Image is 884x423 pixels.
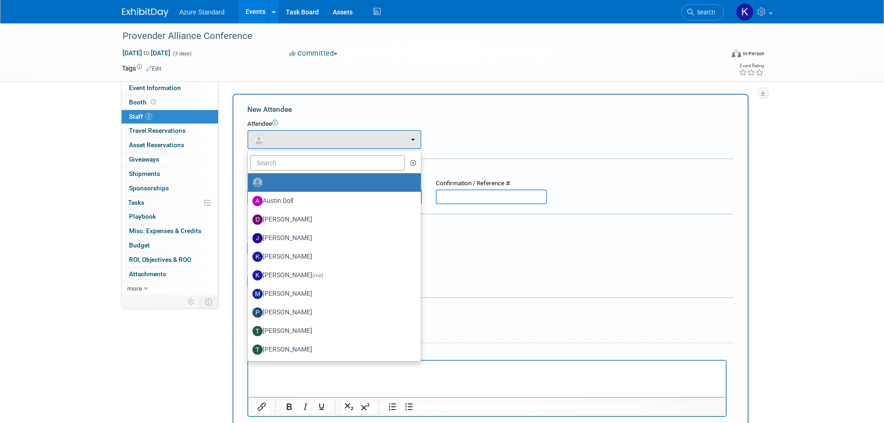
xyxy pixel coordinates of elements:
[681,4,724,20] a: Search
[146,65,161,72] a: Edit
[122,96,218,110] a: Booth
[252,307,263,318] img: P.jpg
[122,239,218,253] a: Budget
[122,253,218,267] a: ROI, Objectives & ROO
[385,400,400,413] button: Numbered list
[142,49,151,57] span: to
[252,231,412,246] label: [PERSON_NAME]
[129,141,184,149] span: Asset Reservations
[247,304,734,313] div: Misc. Attachments & Notes
[252,249,412,264] label: [PERSON_NAME]
[122,153,218,167] a: Giveaways
[252,215,263,225] img: D.jpg
[252,252,263,262] img: K.jpg
[129,156,159,163] span: Giveaways
[122,267,218,281] a: Attachments
[247,120,734,129] div: Attendee
[252,177,263,188] img: Unassigned-User-Icon.png
[254,400,270,413] button: Insert/edit link
[247,165,734,175] div: Registration / Ticket Info (optional)
[172,51,192,57] span: (3 days)
[122,124,218,138] a: Travel Reservations
[247,221,734,230] div: Cost:
[122,8,168,17] img: ExhibitDay
[129,184,169,192] span: Sponsorships
[250,155,406,171] input: Search
[129,113,152,120] span: Staff
[122,138,218,152] a: Asset Reservations
[122,210,218,224] a: Playbook
[127,285,142,292] span: more
[180,8,225,16] span: Azure Standard
[252,196,263,206] img: A.jpg
[122,224,218,238] a: Misc. Expenses & Credits
[247,350,727,358] div: Notes
[252,286,412,301] label: [PERSON_NAME]
[312,272,323,279] span: (me)
[129,213,156,220] span: Playbook
[122,49,171,57] span: [DATE] [DATE]
[669,48,765,62] div: Event Format
[739,64,764,68] div: Event Rating
[736,3,754,21] img: Karlee Henderson
[129,256,191,263] span: ROI, Objectives & ROO
[252,289,263,299] img: M.jpg
[742,50,764,57] div: In-Person
[297,400,313,413] button: Italic
[252,194,412,208] label: Austin Doll
[252,212,412,227] label: [PERSON_NAME]
[357,400,373,413] button: Superscript
[199,296,218,308] td: Toggle Event Tabs
[129,98,158,106] span: Booth
[252,345,263,355] img: T.jpg
[122,64,161,73] td: Tags
[401,400,417,413] button: Bullet list
[122,81,218,95] a: Event Information
[122,167,218,181] a: Shipments
[252,326,263,336] img: T.jpg
[286,49,341,59] button: Committed
[129,84,181,91] span: Event Information
[252,342,412,357] label: [PERSON_NAME]
[122,110,218,124] a: Staff2
[149,98,158,105] span: Booth not reserved yet
[129,127,186,134] span: Travel Reservations
[694,9,715,16] span: Search
[128,199,144,206] span: Tasks
[252,268,412,283] label: [PERSON_NAME]
[129,270,166,278] span: Attachments
[248,361,726,397] iframe: Rich Text Area
[436,179,547,188] div: Confirmation / Reference #:
[281,400,297,413] button: Bold
[145,113,152,120] span: 2
[183,296,200,308] td: Personalize Event Tab Strip
[341,400,357,413] button: Subscript
[129,241,150,249] span: Budget
[122,182,218,195] a: Sponsorships
[122,196,218,210] a: Tasks
[247,104,734,115] div: New Attendee
[129,170,160,177] span: Shipments
[122,282,218,296] a: more
[119,28,710,45] div: Provender Alliance Conference
[732,50,741,57] img: Format-Inperson.png
[314,400,329,413] button: Underline
[252,270,263,280] img: K.jpg
[252,324,412,338] label: [PERSON_NAME]
[252,233,263,243] img: J.jpg
[129,227,201,234] span: Misc. Expenses & Credits
[252,305,412,320] label: [PERSON_NAME]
